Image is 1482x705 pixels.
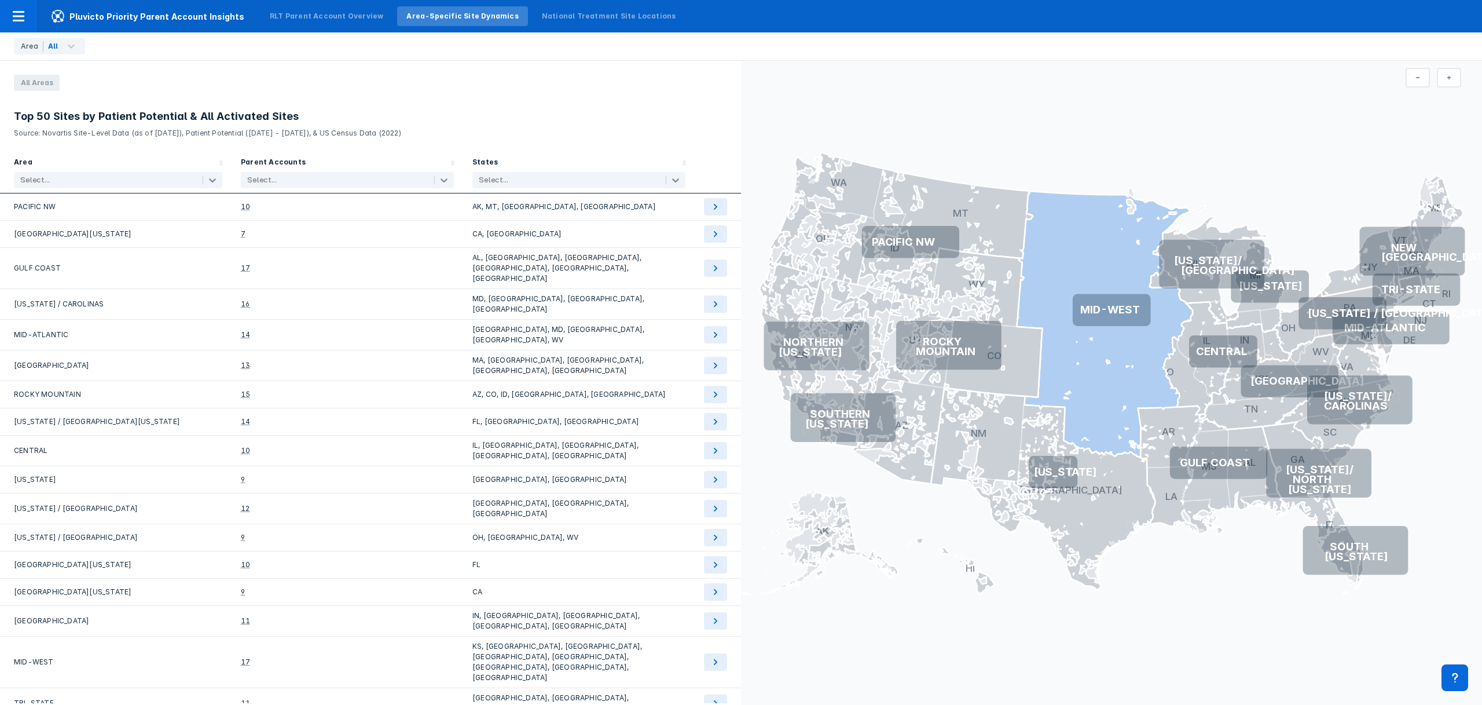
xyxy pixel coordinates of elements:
div: All [48,41,58,52]
text: TRI-STATE [1381,283,1440,295]
div: [GEOGRAPHIC_DATA] [14,611,222,631]
div: MID-ATLANTIC [14,324,222,345]
div: 10 [241,445,250,456]
div: FL [472,556,685,574]
div: [GEOGRAPHIC_DATA], [GEOGRAPHIC_DATA] [472,471,685,488]
div: [GEOGRAPHIC_DATA][US_STATE] [14,225,222,243]
text: GULF COAST [1180,456,1250,469]
div: Sort [463,152,695,193]
div: [US_STATE] / [GEOGRAPHIC_DATA] [14,529,222,546]
text: SOUTHERN [810,407,870,420]
span: Pluvicto Priority Parent Account Insights [37,9,258,23]
text: [US_STATE]/ [1325,390,1392,403]
text: [GEOGRAPHIC_DATA] [1182,264,1296,276]
a: Area-Specific Site Dynamics [397,6,527,26]
div: AZ, CO, ID, [GEOGRAPHIC_DATA], [GEOGRAPHIC_DATA] [472,386,685,403]
text: NORTHERN [783,335,843,348]
text: [US_STATE] [779,345,842,358]
div: PACIFIC NW [14,198,222,215]
div: CA [472,583,685,601]
div: MA, [GEOGRAPHIC_DATA], [GEOGRAPHIC_DATA], [GEOGRAPHIC_DATA], [GEOGRAPHIC_DATA] [472,355,685,376]
div: [GEOGRAPHIC_DATA], MD, [GEOGRAPHIC_DATA], [GEOGRAPHIC_DATA], WV [472,324,685,345]
text: ROCKY [923,335,962,348]
div: KS, [GEOGRAPHIC_DATA], [GEOGRAPHIC_DATA], [GEOGRAPHIC_DATA], [GEOGRAPHIC_DATA], [GEOGRAPHIC_DATA]... [472,641,685,683]
a: National Treatment Site Locations [533,6,685,26]
div: 11 [241,616,250,626]
div: [GEOGRAPHIC_DATA][US_STATE] [14,556,222,574]
text: [US_STATE] [1239,280,1303,293]
text: [US_STATE] [805,417,869,430]
div: 15 [241,389,250,400]
div: [GEOGRAPHIC_DATA] [14,355,222,376]
div: AL, [GEOGRAPHIC_DATA], [GEOGRAPHIC_DATA], [GEOGRAPHIC_DATA], [GEOGRAPHIC_DATA], [GEOGRAPHIC_DATA] [472,253,685,284]
div: IL, [GEOGRAPHIC_DATA], [GEOGRAPHIC_DATA], [GEOGRAPHIC_DATA], [GEOGRAPHIC_DATA] [472,440,685,461]
div: 14 [241,417,250,427]
text: MOUNTAIN [916,345,975,357]
text: CAROLINAS [1325,399,1388,412]
text: PACIFIC NW [872,235,936,248]
div: [US_STATE] / [GEOGRAPHIC_DATA] [14,498,222,519]
div: [US_STATE] / [GEOGRAPHIC_DATA][US_STATE] [14,413,222,430]
text: [GEOGRAPHIC_DATA] [1251,374,1365,387]
div: 17 [241,657,250,667]
div: States [472,157,498,170]
p: Source: Novartis Site-Level Data (as of [DATE]), Patient Potential ([DATE] - [DATE]), & US Census... [14,123,727,138]
text: [US_STATE] [1325,550,1389,562]
div: IN, [GEOGRAPHIC_DATA], [GEOGRAPHIC_DATA], [GEOGRAPHIC_DATA], [GEOGRAPHIC_DATA] [472,611,685,631]
h3: Top 50 Sites by Patient Potential & All Activated Sites [14,109,727,123]
div: [US_STATE] [14,471,222,488]
div: 16 [241,299,250,309]
text: [US_STATE] [1034,465,1098,478]
div: AK, MT, [GEOGRAPHIC_DATA], [GEOGRAPHIC_DATA] [472,198,685,215]
div: National Treatment Site Locations [542,11,676,21]
div: 10 [241,560,250,570]
div: 12 [241,503,250,514]
span: All Areas [14,75,60,91]
div: Parent Accounts [241,157,306,170]
div: Area [21,41,43,52]
text: MID-ATLANTIC [1344,321,1426,334]
div: MID-WEST [14,641,222,683]
div: [GEOGRAPHIC_DATA], [GEOGRAPHIC_DATA], [GEOGRAPHIC_DATA] [472,498,685,519]
div: MD, [GEOGRAPHIC_DATA], [GEOGRAPHIC_DATA], [GEOGRAPHIC_DATA] [472,294,685,315]
div: Sort [232,152,463,193]
div: 9 [241,587,245,597]
div: Area-Specific Site Dynamics [406,11,518,21]
div: 7 [241,229,245,239]
text: SOUTH [1330,540,1369,553]
div: 9 [241,532,245,543]
div: [US_STATE] / CAROLINAS [14,294,222,315]
div: GULF COAST [14,253,222,284]
div: Contact Support [1441,664,1468,691]
div: 10 [241,202,250,212]
text: CENTRAL [1196,345,1247,357]
div: 13 [241,360,250,371]
div: 14 [241,330,250,340]
text: NORTH [1293,473,1332,485]
text: NEW [1392,241,1417,254]
div: [GEOGRAPHIC_DATA][US_STATE] [14,583,222,601]
div: 17 [241,263,250,273]
div: ROCKY MOUNTAIN [14,386,222,403]
div: RLT Parent Account Overview [270,11,383,21]
text: [US_STATE] [1289,483,1352,495]
text: [US_STATE]/ [1286,463,1353,476]
div: 9 [241,474,245,485]
div: Area [14,157,32,170]
text: MID-WEST [1081,303,1140,316]
div: OH, [GEOGRAPHIC_DATA], WV [472,529,685,546]
div: CA, [GEOGRAPHIC_DATA] [472,225,685,243]
text: [US_STATE]/ [1174,254,1242,266]
div: FL, [GEOGRAPHIC_DATA], [GEOGRAPHIC_DATA] [472,413,685,430]
a: RLT Parent Account Overview [261,6,392,26]
div: CENTRAL [14,440,222,461]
